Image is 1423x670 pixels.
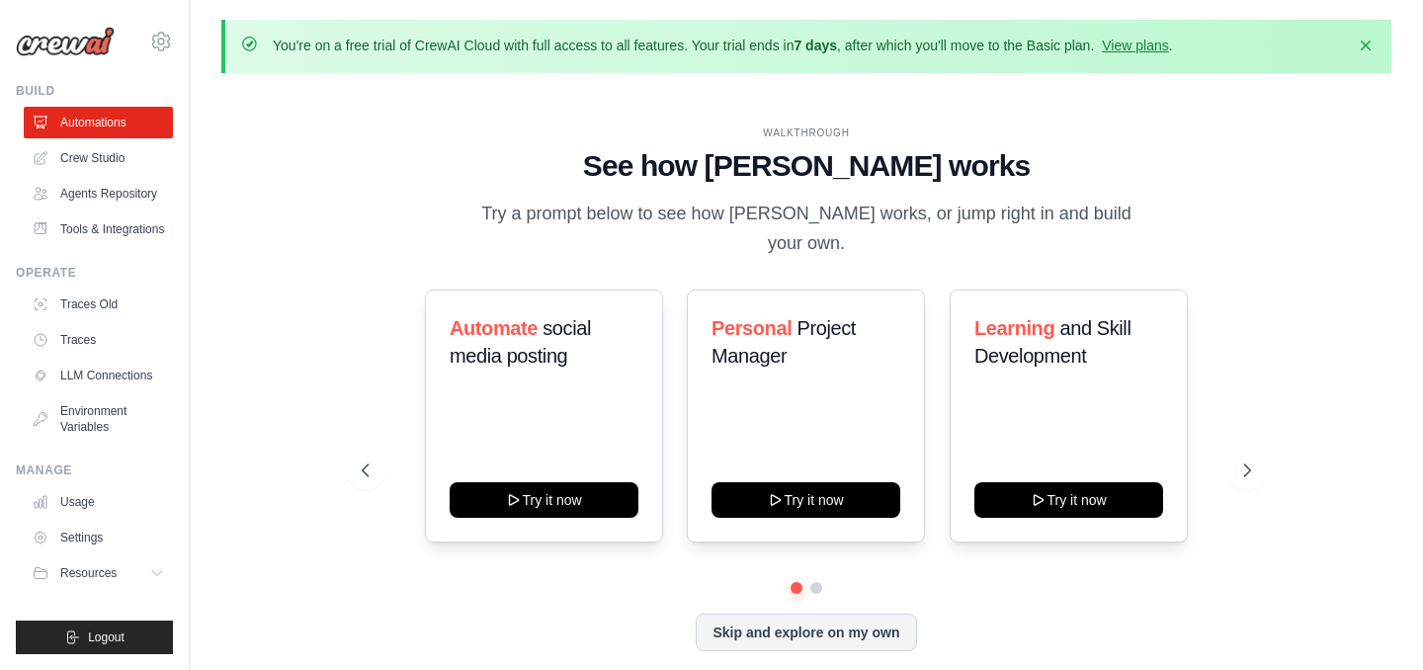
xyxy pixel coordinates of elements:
a: View plans [1102,38,1168,53]
button: Logout [16,621,173,654]
button: Resources [24,557,173,589]
a: Crew Studio [24,142,173,174]
div: Manage [16,462,173,478]
p: You're on a free trial of CrewAI Cloud with full access to all features. Your trial ends in , aft... [273,36,1173,55]
span: Logout [88,629,125,645]
div: WALKTHROUGH [362,126,1250,140]
span: Project Manager [711,317,856,367]
strong: 7 days [794,38,837,53]
span: Learning [974,317,1054,339]
button: Try it now [711,482,900,518]
a: Settings [24,522,173,553]
a: Traces [24,324,173,356]
span: Resources [60,565,117,581]
button: Try it now [450,482,638,518]
span: Automate [450,317,538,339]
a: Traces Old [24,289,173,320]
a: Environment Variables [24,395,173,443]
span: and Skill Development [974,317,1130,367]
a: Automations [24,107,173,138]
div: Build [16,83,173,99]
button: Try it now [974,482,1163,518]
div: Operate [16,265,173,281]
img: Logo [16,27,115,56]
a: Tools & Integrations [24,213,173,245]
a: Usage [24,486,173,518]
span: Personal [711,317,792,339]
span: social media posting [450,317,591,367]
a: LLM Connections [24,360,173,391]
p: Try a prompt below to see how [PERSON_NAME] works, or jump right in and build your own. [474,200,1138,258]
a: Agents Repository [24,178,173,209]
h1: See how [PERSON_NAME] works [362,148,1250,184]
button: Skip and explore on my own [696,614,916,651]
